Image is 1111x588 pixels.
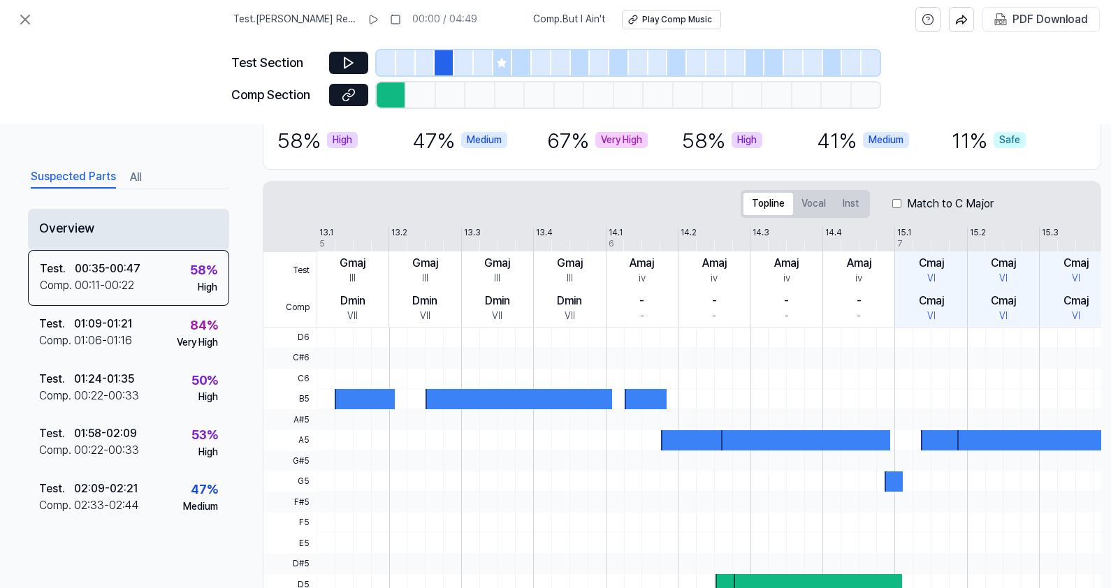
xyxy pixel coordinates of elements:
div: Comp . [39,442,74,459]
div: Test . [40,260,75,277]
div: Very High [177,336,218,350]
div: 67 % [547,126,648,155]
div: Gmaj [412,255,438,272]
span: A5 [263,430,317,450]
div: Test . [39,316,74,332]
button: help [915,7,941,32]
div: Play Comp Music [642,14,712,26]
span: D6 [263,328,317,348]
div: Medium [863,132,909,149]
div: iv [639,272,646,286]
div: - [639,293,644,309]
label: Match to C Major [907,196,994,212]
div: PDF Download [1012,10,1088,29]
div: Test . [39,371,74,388]
div: High [327,132,358,149]
button: Topline [743,193,793,215]
button: Suspected Parts [31,166,116,189]
div: Cmaj [1063,293,1089,309]
div: Test Section [231,53,321,73]
img: share [955,13,968,26]
span: D#5 [263,554,317,574]
div: High [198,390,218,404]
div: Comp Section [231,85,321,105]
span: Test . [PERSON_NAME] Remastered V12 [DATE] (1) [233,13,356,27]
button: Play Comp Music [622,10,721,29]
div: 01:09 - 01:21 [74,316,132,332]
span: C#6 [263,348,317,368]
div: 84 % [190,316,218,336]
button: Inst [834,193,867,215]
div: 13.2 [391,227,407,239]
div: 13.1 [319,227,333,239]
div: - [784,293,789,309]
img: PDF Download [994,13,1007,26]
div: 58 % [682,126,762,155]
div: 15.2 [970,227,986,239]
div: 00:22 - 00:33 [74,442,139,459]
div: Safe [994,132,1026,149]
div: Amaj [774,255,799,272]
div: iv [783,272,790,286]
div: Amaj [702,255,727,272]
div: - [640,309,644,323]
div: VII [420,309,430,323]
div: 00:35 - 00:47 [75,260,140,277]
div: Cmaj [919,255,944,272]
div: Amaj [630,255,654,272]
div: Cmaj [991,255,1016,272]
div: 6 [609,238,614,250]
div: 01:58 - 02:09 [74,425,137,442]
div: Comp . [40,277,75,294]
div: - [785,309,789,323]
div: VI [1072,272,1080,286]
div: Comp . [39,388,74,404]
button: Vocal [793,193,834,215]
div: VII [565,309,575,323]
div: 02:33 - 02:44 [74,497,139,514]
div: 01:24 - 01:35 [74,371,134,388]
div: Cmaj [991,293,1016,309]
span: B5 [263,389,317,409]
div: Cmaj [1063,255,1089,272]
div: Dmin [340,293,365,309]
div: High [198,281,217,295]
span: A#5 [263,409,317,429]
div: 14.1 [609,227,623,239]
div: High [732,132,762,149]
div: 11 % [952,126,1026,155]
div: Gmaj [557,255,583,272]
div: Test . [39,480,74,497]
div: - [857,293,862,309]
div: 01:06 - 01:16 [74,332,132,349]
div: 00:00 / 04:49 [412,13,477,27]
div: III [422,272,428,286]
div: III [349,272,356,286]
div: 14.2 [681,227,697,239]
span: G5 [263,471,317,492]
div: 7 [897,238,903,250]
div: Test . [39,425,74,442]
div: Dmin [557,293,582,309]
div: 41 % [817,126,909,155]
span: E5 [263,533,317,553]
div: III [567,272,573,286]
div: Dmin [485,293,510,309]
div: III [494,272,500,286]
div: 58 % [190,260,217,281]
div: - [857,309,861,323]
div: Medium [183,500,218,514]
div: Gmaj [484,255,510,272]
button: PDF Download [992,8,1091,31]
div: Dmin [412,293,437,309]
span: Test [263,252,317,290]
div: Comp . [39,497,74,514]
div: Medium [461,132,507,149]
div: iv [855,272,862,286]
div: Comp . [39,332,74,349]
div: 47 % [412,126,507,155]
div: 02:09 - 02:21 [74,480,138,497]
button: All [130,166,141,189]
div: 13.3 [464,227,481,239]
